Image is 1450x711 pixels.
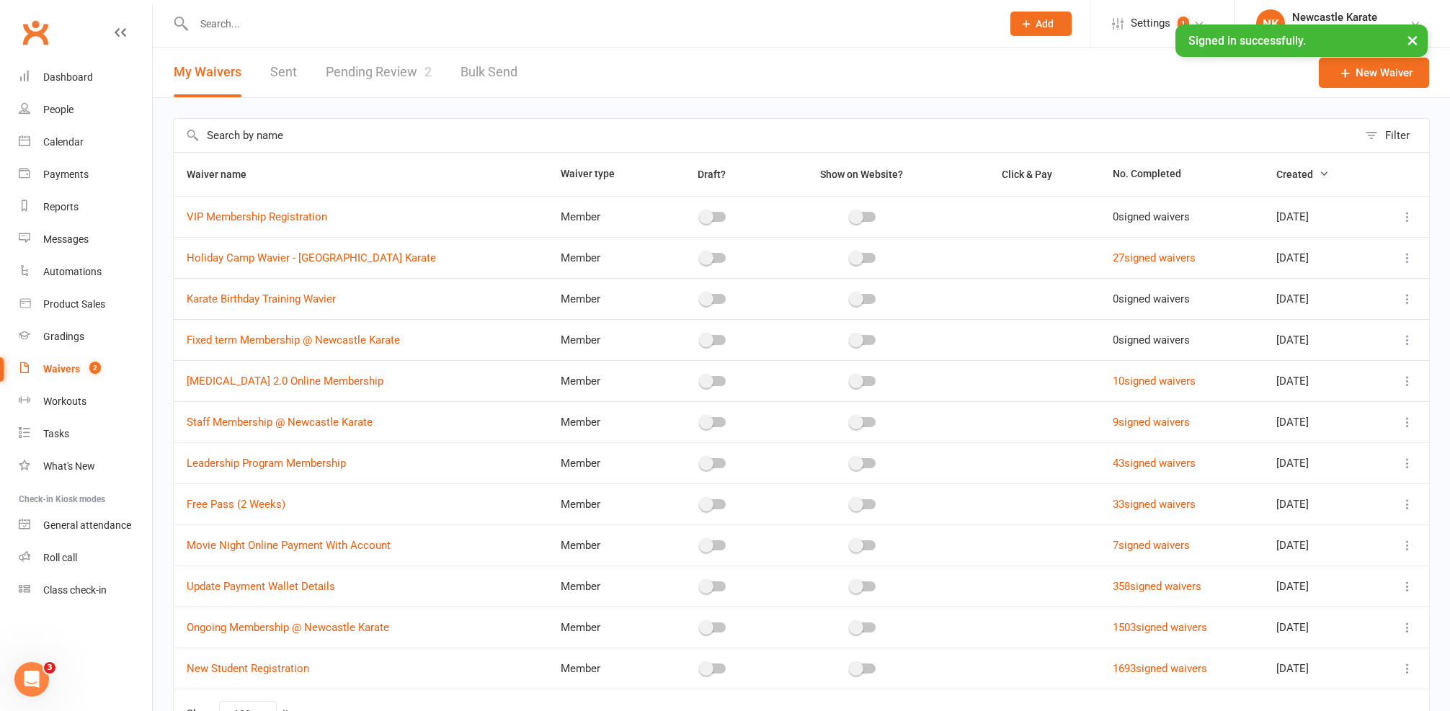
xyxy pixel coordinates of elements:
span: 1 [1178,17,1189,31]
button: Created [1276,166,1329,183]
span: Settings [1131,7,1170,40]
span: Signed in successfully. [1188,34,1306,48]
span: 2 [424,64,432,79]
div: Workouts [43,395,86,407]
a: Karate Birthday Training Wavier [187,292,336,305]
div: Dashboard [43,71,93,83]
div: Gradings [43,331,84,342]
a: Leadership Program Membership [187,457,346,470]
div: Automations [43,266,102,277]
td: Member [548,196,657,237]
input: Search by name [174,119,1358,152]
td: [DATE] [1263,483,1370,524]
a: Holiday Camp Wavier - [GEOGRAPHIC_DATA] Karate [187,251,436,264]
a: 1693signed waivers [1113,662,1207,675]
td: [DATE] [1263,401,1370,442]
button: Show on Website? [807,166,919,183]
button: Waiver name [187,166,262,183]
input: Search... [190,14,992,34]
a: 1503signed waivers [1113,621,1207,634]
button: My Waivers [174,48,241,97]
a: Payments [19,158,152,191]
td: [DATE] [1263,237,1370,278]
a: Bulk Send [461,48,517,97]
a: [MEDICAL_DATA] 2.0 Online Membership [187,375,383,388]
a: Staff Membership @ Newcastle Karate [187,416,373,429]
span: Show on Website? [820,169,903,180]
a: Pending Review2 [326,48,432,97]
td: Member [548,237,657,278]
iframe: Intercom live chat [14,662,49,697]
a: Clubworx [17,14,53,50]
a: 43signed waivers [1113,457,1196,470]
div: Calendar [43,136,84,148]
a: Movie Night Online Payment With Account [187,539,391,552]
a: Waivers 2 [19,353,152,385]
td: Member [548,524,657,565]
a: New Student Registration [187,662,309,675]
button: Draft? [685,166,742,183]
td: [DATE] [1263,196,1370,237]
th: Waiver type [548,153,657,196]
td: [DATE] [1263,360,1370,401]
td: [DATE] [1263,565,1370,607]
div: Tasks [43,428,69,439]
a: Reports [19,191,152,223]
span: 2 [89,362,101,374]
span: Click & Pay [1002,169,1052,180]
a: Fixed term Membership @ Newcastle Karate [187,334,400,346]
td: Member [548,278,657,319]
div: Reports [43,201,79,213]
div: Filter [1385,127,1410,144]
span: 0 signed waivers [1113,334,1190,346]
a: New Waiver [1319,58,1429,88]
a: VIP Membership Registration [187,210,327,223]
td: Member [548,483,657,524]
a: 33signed waivers [1113,498,1196,511]
div: Payments [43,169,89,180]
span: Waiver name [187,169,262,180]
td: Member [548,319,657,360]
a: 9signed waivers [1113,416,1190,429]
a: People [19,94,152,126]
a: What's New [19,450,152,483]
a: Messages [19,223,152,256]
button: Click & Pay [989,166,1068,183]
div: People [43,104,74,115]
td: Member [548,360,657,401]
div: Newcastle Karate [1292,24,1377,37]
td: [DATE] [1263,524,1370,565]
td: [DATE] [1263,442,1370,483]
a: Calendar [19,126,152,158]
td: [DATE] [1263,278,1370,319]
a: Automations [19,256,152,288]
a: General attendance kiosk mode [19,509,152,542]
a: 27signed waivers [1113,251,1196,264]
a: 7signed waivers [1113,539,1190,552]
a: Roll call [19,542,152,574]
span: Draft? [698,169,726,180]
td: [DATE] [1263,648,1370,689]
div: Roll call [43,552,77,563]
a: Free Pass (2 Weeks) [187,498,285,511]
td: Member [548,401,657,442]
a: 358signed waivers [1113,580,1201,593]
span: 0 signed waivers [1113,210,1190,223]
a: 10signed waivers [1113,375,1196,388]
a: Class kiosk mode [19,574,152,607]
a: Ongoing Membership @ Newcastle Karate [187,621,389,634]
div: What's New [43,460,95,472]
td: Member [548,442,657,483]
button: × [1400,24,1425,55]
div: Newcastle Karate [1292,11,1377,24]
th: No. Completed [1100,153,1263,196]
td: [DATE] [1263,319,1370,360]
a: Product Sales [19,288,152,321]
a: Update Payment Wallet Details [187,580,335,593]
span: Created [1276,169,1329,180]
td: Member [548,648,657,689]
div: Product Sales [43,298,105,310]
span: Add [1036,18,1054,30]
div: Messages [43,233,89,245]
td: [DATE] [1263,607,1370,648]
